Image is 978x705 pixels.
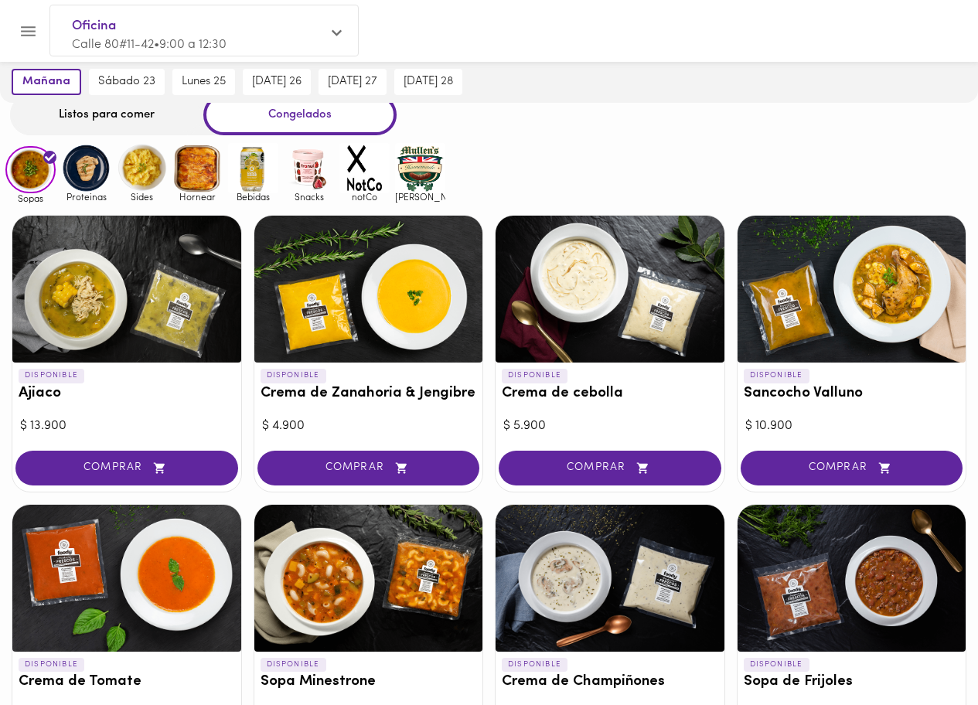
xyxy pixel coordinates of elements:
span: COMPRAR [35,461,219,475]
p: DISPONIBLE [261,658,326,672]
div: Listos para comer [10,94,203,135]
button: COMPRAR [499,451,721,485]
div: Crema de Zanahoria & Jengibre [254,216,483,363]
span: mañana [22,75,70,89]
span: Calle 80#11-42 • 9:00 a 12:30 [72,39,227,51]
span: [DATE] 27 [328,75,377,89]
p: DISPONIBLE [261,369,326,383]
p: DISPONIBLE [19,369,84,383]
h3: Crema de Tomate [19,674,235,690]
span: [DATE] 28 [404,75,453,89]
div: Ajiaco [12,216,241,363]
button: [DATE] 27 [319,69,387,95]
span: Sides [117,192,167,202]
span: COMPRAR [518,461,702,475]
div: Sopa de Frijoles [738,505,966,652]
div: $ 10.900 [745,417,959,435]
span: Oficina [72,16,321,36]
div: $ 13.900 [20,417,233,435]
div: $ 4.900 [262,417,475,435]
button: COMPRAR [257,451,480,485]
button: Menu [9,12,47,50]
h3: Sopa Minestrone [261,674,477,690]
div: Crema de cebolla [496,216,724,363]
h3: Crema de Zanahoria & Jengibre [261,386,477,402]
span: notCo [339,192,390,202]
img: Sides [117,143,167,193]
img: Sopas [5,146,56,194]
img: Snacks [284,143,334,193]
span: Hornear [172,192,223,202]
span: Bebidas [228,192,278,202]
div: Crema de Champiñones [496,505,724,652]
span: COMPRAR [760,461,944,475]
h3: Ajiaco [19,386,235,402]
img: Hornear [172,143,223,193]
div: Sancocho Valluno [738,216,966,363]
button: COMPRAR [15,451,238,485]
p: DISPONIBLE [19,658,84,672]
iframe: Messagebird Livechat Widget [888,615,963,690]
span: [DATE] 26 [252,75,302,89]
div: Crema de Tomate [12,505,241,652]
p: DISPONIBLE [744,369,809,383]
h3: Crema de cebolla [502,386,718,402]
img: Proteinas [61,143,111,193]
p: DISPONIBLE [744,658,809,672]
img: Bebidas [228,143,278,193]
p: DISPONIBLE [502,369,567,383]
button: sábado 23 [89,69,165,95]
span: Snacks [284,192,334,202]
h3: Crema de Champiñones [502,674,718,690]
p: DISPONIBLE [502,658,567,672]
div: $ 5.900 [503,417,717,435]
h3: Sopa de Frijoles [744,674,960,690]
span: sábado 23 [98,75,155,89]
span: Sopas [5,193,56,203]
button: [DATE] 28 [394,69,462,95]
img: mullens [395,143,445,193]
span: lunes 25 [182,75,226,89]
h3: Sancocho Valluno [744,386,960,402]
button: lunes 25 [172,69,235,95]
div: Congelados [203,94,397,135]
img: notCo [339,143,390,193]
span: [PERSON_NAME] [395,192,445,202]
button: [DATE] 26 [243,69,311,95]
span: COMPRAR [277,461,461,475]
button: mañana [12,69,81,95]
span: Proteinas [61,192,111,202]
button: COMPRAR [741,451,963,485]
div: Sopa Minestrone [254,505,483,652]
